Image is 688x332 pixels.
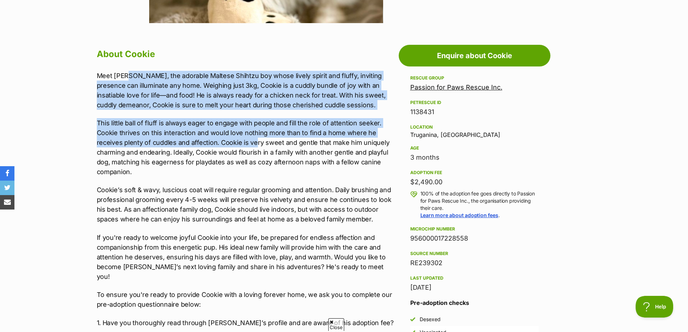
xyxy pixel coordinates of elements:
p: 100% of the adoption fee goes directly to Passion for Paws Rescue Inc., the organisation providin... [420,190,539,219]
div: Location [410,124,539,130]
p: Cookie’s soft & wavy, luscious coat will require regular grooming and attention. Daily brushing a... [97,185,395,224]
img: Yes [410,317,415,322]
div: Adoption fee [410,170,539,176]
div: Truganina, [GEOGRAPHIC_DATA] [410,123,539,138]
div: Rescue group [410,75,539,81]
p: 1. Have you thoroughly read through [PERSON_NAME]’s profile and are aware of his adoption fee? [97,318,395,328]
div: RE239302 [410,258,539,268]
div: 956000017228558 [410,233,539,243]
p: Meet [PERSON_NAME], the adorable Maltese Shihtzu boy whose lively spirit and fluffy, inviting pre... [97,71,395,110]
div: 3 months [410,152,539,163]
a: Learn more about adoption fees [420,212,498,218]
div: Desexed [420,316,441,323]
span: Close [328,318,344,331]
div: Age [410,145,539,151]
div: $2,490.00 [410,177,539,187]
p: If you're ready to welcome joyful Cookie into your life, be prepared for endless affection and co... [97,233,395,281]
p: This little ball of fluff is always eager to engage with people and fill the role of attention se... [97,118,395,177]
div: Last updated [410,275,539,281]
a: Passion for Paws Rescue Inc. [410,83,502,91]
p: To ensure you're ready to provide Cookie with a loving forever home, we ask you to complete our p... [97,290,395,309]
h2: About Cookie [97,46,395,62]
div: Source number [410,251,539,256]
h3: Pre-adoption checks [410,298,539,307]
a: Enquire about Cookie [399,45,550,66]
iframe: Help Scout Beacon - Open [636,296,674,318]
div: PetRescue ID [410,100,539,105]
div: 1138431 [410,107,539,117]
div: [DATE] [410,283,539,293]
div: Microchip number [410,226,539,232]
